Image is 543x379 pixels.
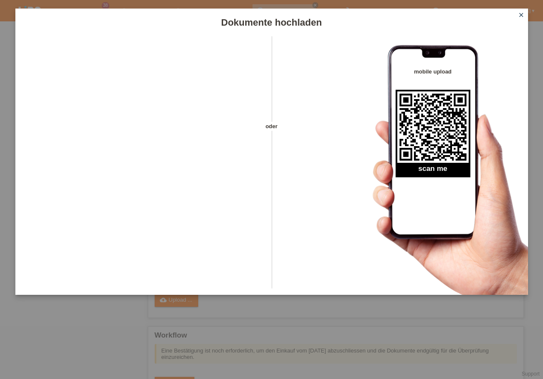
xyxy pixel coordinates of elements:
i: close [518,12,525,18]
h1: Dokumente hochladen [15,17,528,28]
iframe: Upload [28,58,257,271]
h2: scan me [396,165,470,177]
a: close [516,11,527,21]
span: oder [257,122,287,131]
h4: mobile upload [396,68,470,75]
